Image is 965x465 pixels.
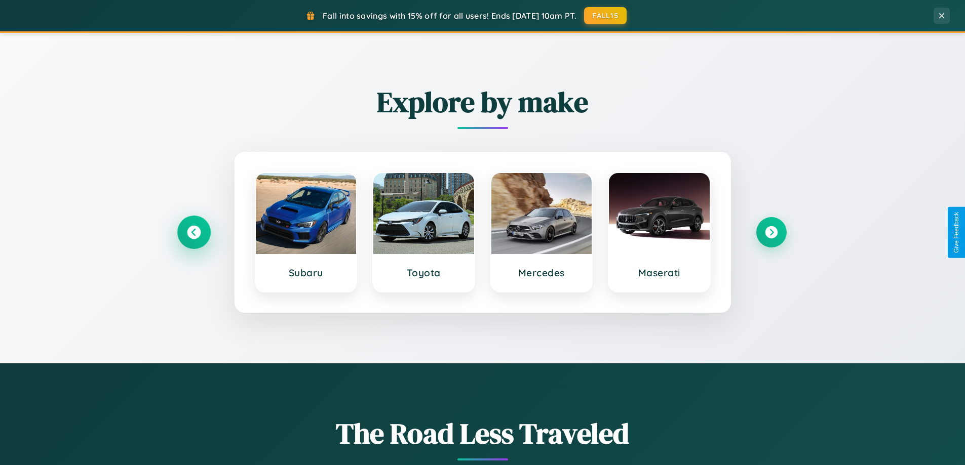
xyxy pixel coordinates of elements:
[383,267,464,279] h3: Toyota
[953,212,960,253] div: Give Feedback
[266,267,346,279] h3: Subaru
[619,267,700,279] h3: Maserati
[323,11,576,21] span: Fall into savings with 15% off for all users! Ends [DATE] 10am PT.
[584,7,627,24] button: FALL15
[179,414,787,453] h1: The Road Less Traveled
[179,82,787,121] h2: Explore by make
[501,267,582,279] h3: Mercedes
